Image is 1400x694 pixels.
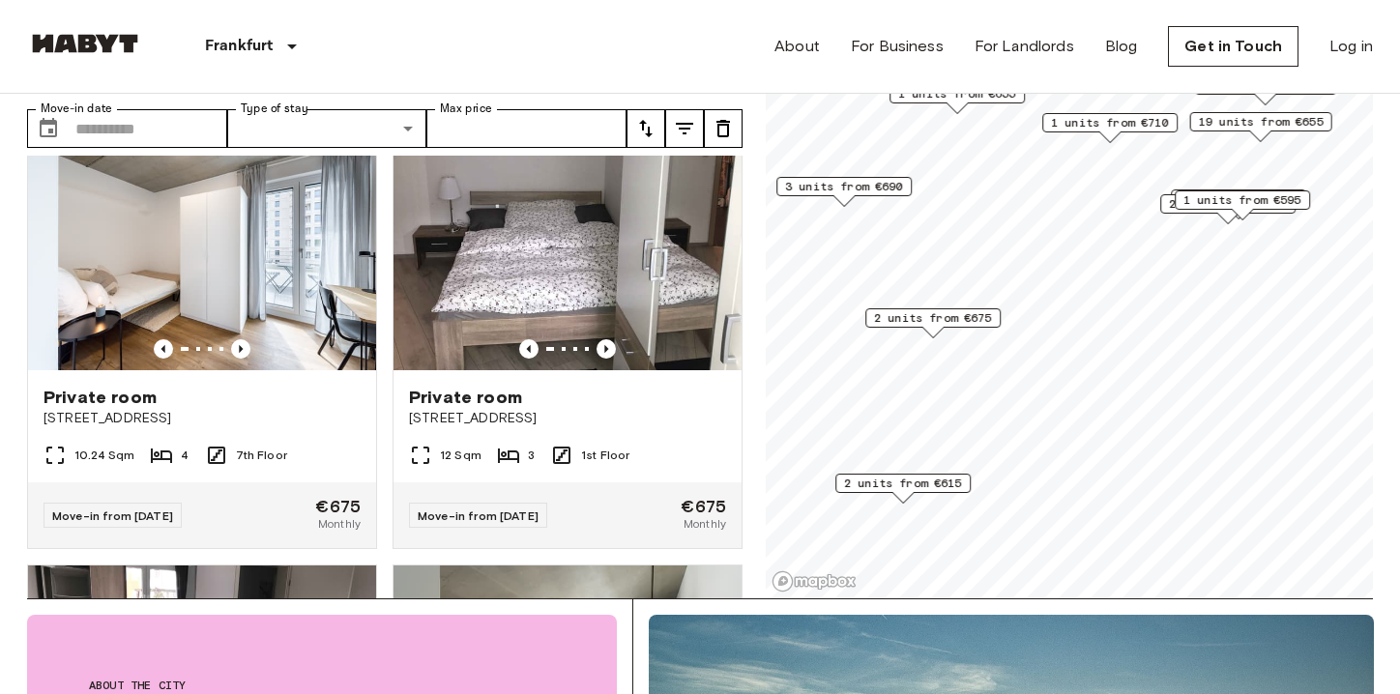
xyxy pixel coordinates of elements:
[665,109,704,148] button: tune
[874,309,992,327] span: 2 units from €675
[975,35,1074,58] a: For Landlords
[844,475,962,492] span: 2 units from €615
[418,508,539,523] span: Move-in from [DATE]
[627,109,665,148] button: tune
[27,34,143,53] img: Habyt
[851,35,944,58] a: For Business
[1105,35,1138,58] a: Blog
[205,35,273,58] p: Frankfurt
[597,339,616,359] button: Previous image
[29,109,68,148] button: Choose date
[154,339,173,359] button: Previous image
[89,677,555,694] span: About the city
[681,498,726,515] span: €675
[44,386,157,409] span: Private room
[890,84,1025,114] div: Map marker
[1329,35,1373,58] a: Log in
[231,339,250,359] button: Previous image
[1168,26,1298,67] a: Get in Touch
[41,101,112,117] label: Move-in date
[241,101,308,117] label: Type of stay
[835,474,971,504] div: Map marker
[1175,190,1310,220] div: Map marker
[1199,113,1324,130] span: 19 units from €655
[181,447,189,464] span: 4
[528,447,535,464] span: 3
[772,570,857,593] a: Mapbox logo
[236,447,287,464] span: 7th Floor
[409,386,522,409] span: Private room
[519,339,539,359] button: Previous image
[44,409,361,428] span: [STREET_ADDRESS]
[440,101,492,117] label: Max price
[1183,191,1301,209] span: 1 units from €595
[684,515,726,533] span: Monthly
[440,447,481,464] span: 12 Sqm
[1169,195,1287,213] span: 2 units from €635
[318,515,361,533] span: Monthly
[409,409,726,428] span: [STREET_ADDRESS]
[581,447,629,464] span: 1st Floor
[704,109,743,148] button: tune
[785,178,903,195] span: 3 units from €690
[1051,114,1169,131] span: 1 units from €710
[28,138,376,370] img: Marketing picture of unit DE-04-037-032-01Q
[52,508,173,523] span: Move-in from [DATE]
[1042,113,1178,143] div: Map marker
[1190,112,1332,142] div: Map marker
[776,177,912,207] div: Map marker
[393,137,743,549] a: Marketing picture of unit DE-04-025-002-02HFPrevious imagePrevious imagePrivate room[STREET_ADDRE...
[774,35,820,58] a: About
[27,137,377,549] a: Marketing picture of unit DE-04-037-032-01QPrevious imagePrevious imagePrivate room[STREET_ADDRES...
[865,308,1001,338] div: Map marker
[315,498,361,515] span: €675
[1171,189,1306,219] div: Map marker
[898,85,1016,102] span: 1 units from €655
[1160,194,1296,224] div: Map marker
[394,138,742,370] img: Marketing picture of unit DE-04-025-002-02HF
[74,447,134,464] span: 10.24 Sqm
